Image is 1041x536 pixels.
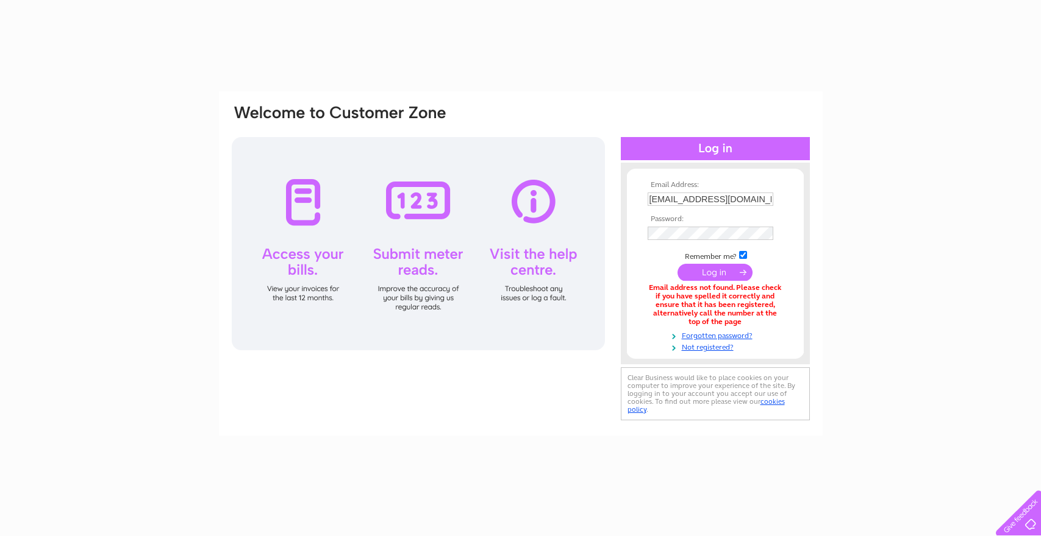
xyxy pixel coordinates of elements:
div: Clear Business would like to place cookies on your computer to improve your experience of the sit... [621,367,810,420]
a: Forgotten password? [648,329,786,340]
th: Email Address: [645,181,786,189]
input: Submit [678,264,753,281]
a: cookies policy [628,397,785,414]
th: Password: [645,215,786,224]
td: Remember me? [645,249,786,261]
div: Email address not found. Please check if you have spelled it correctly and ensure that it has bee... [648,284,783,326]
a: Not registered? [648,340,786,352]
